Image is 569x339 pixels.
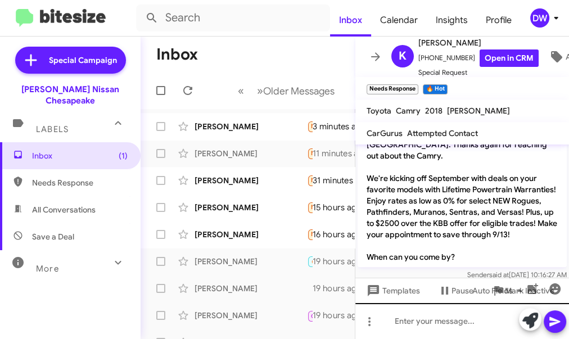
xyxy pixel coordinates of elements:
[530,8,549,28] div: DW
[49,55,117,66] span: Special Campaign
[311,230,359,238] span: Needs Response
[472,281,526,301] span: Auto Fields
[36,124,69,134] span: Labels
[429,281,482,301] button: Pause
[250,79,341,102] button: Next
[364,281,420,301] span: Templates
[195,283,307,294] div: [PERSON_NAME]
[307,174,313,187] div: I really want the car so what do I do next
[367,84,418,94] small: Needs Response
[156,46,198,64] h1: Inbox
[447,106,510,116] span: [PERSON_NAME]
[425,106,442,116] span: 2018
[313,310,371,321] div: 19 hours ago
[36,264,59,274] span: More
[32,150,128,161] span: Inbox
[489,270,509,279] span: said at
[195,148,307,159] div: [PERSON_NAME]
[407,128,478,138] span: Attempted Contact
[195,121,307,132] div: [PERSON_NAME]
[367,106,391,116] span: Toyota
[307,228,313,241] div: Thanks for asking
[32,204,96,215] span: All Conversations
[418,67,539,78] span: Special Request
[311,123,359,130] span: Needs Response
[195,256,307,267] div: [PERSON_NAME]
[238,84,244,98] span: «
[311,177,359,184] span: Needs Response
[307,255,313,268] div: This is [PERSON_NAME] Nissan of Chesapeake ... [STREET_ADDRESS]
[313,229,371,240] div: 16 hours ago
[371,4,427,37] a: Calendar
[418,49,539,67] span: [PHONE_NUMBER]
[480,49,539,67] a: Open in CRM
[32,177,128,188] span: Needs Response
[358,112,567,267] p: Hi [PERSON_NAME] it's [PERSON_NAME], General Manager at [PERSON_NAME] Nissan of [GEOGRAPHIC_DATA]...
[307,308,313,322] div: Hey my apologies I am unable to call right now., what questions can I help you with?
[313,148,378,159] div: 11 minutes ago
[311,257,330,265] span: 🔥 Hot
[307,120,313,133] div: Not sure maybe this weekend
[32,231,74,242] span: Save a Deal
[263,85,335,97] span: Older Messages
[195,310,307,321] div: [PERSON_NAME]
[257,84,263,98] span: »
[355,281,429,301] button: Templates
[231,79,251,102] button: Previous
[195,202,307,213] div: [PERSON_NAME]
[477,4,521,37] a: Profile
[15,47,126,74] a: Special Campaign
[418,36,539,49] span: [PERSON_NAME]
[313,283,371,294] div: 19 hours ago
[195,175,307,186] div: [PERSON_NAME]
[423,84,447,94] small: 🔥 Hot
[313,121,376,132] div: 3 minutes ago
[136,4,330,31] input: Search
[399,47,407,65] span: K
[463,281,535,301] button: Auto Fields
[467,270,567,279] span: Sender [DATE] 10:16:27 AM
[307,201,313,214] div: Hello! I just sent this message to [PERSON_NAME]... Hi [PERSON_NAME]. This is [PERSON_NAME] from ...
[313,256,371,267] div: 19 hours ago
[367,128,403,138] span: CarGurus
[232,79,341,102] nav: Page navigation example
[521,8,557,28] button: DW
[195,229,307,240] div: [PERSON_NAME]
[119,150,128,161] span: (1)
[313,202,371,213] div: 15 hours ago
[307,147,313,160] div: [DATE]
[313,175,379,186] div: 31 minutes ago
[311,150,359,157] span: Needs Response
[396,106,421,116] span: Camry
[330,4,371,37] a: Inbox
[427,4,477,37] a: Insights
[311,204,359,211] span: Needs Response
[311,313,340,320] span: Call Them
[307,283,313,294] div: We have over 40 great lenders that specialized in challenged credit or [MEDICAL_DATA] on your cre...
